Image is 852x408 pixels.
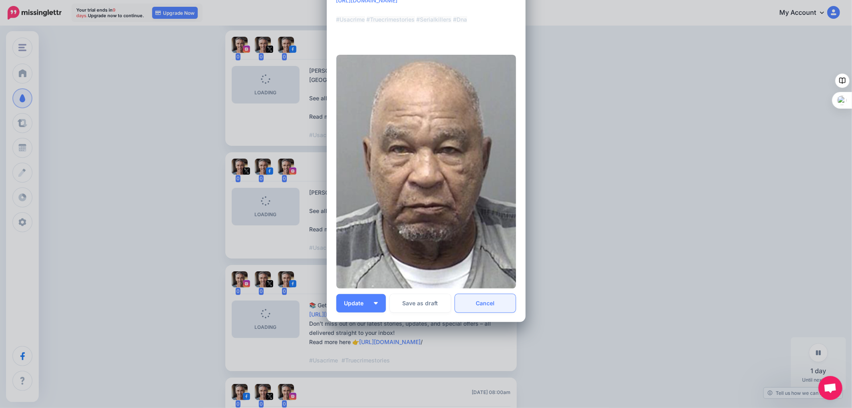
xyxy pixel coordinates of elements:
button: Save as draft [390,294,451,312]
button: Update [336,294,386,312]
span: Update [344,301,370,306]
a: Cancel [455,294,516,312]
img: ZHR8LKKN3MHIFD382N6S97QA4QBWYB4W.jpg [336,55,516,289]
img: arrow-down-white.png [374,302,378,305]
